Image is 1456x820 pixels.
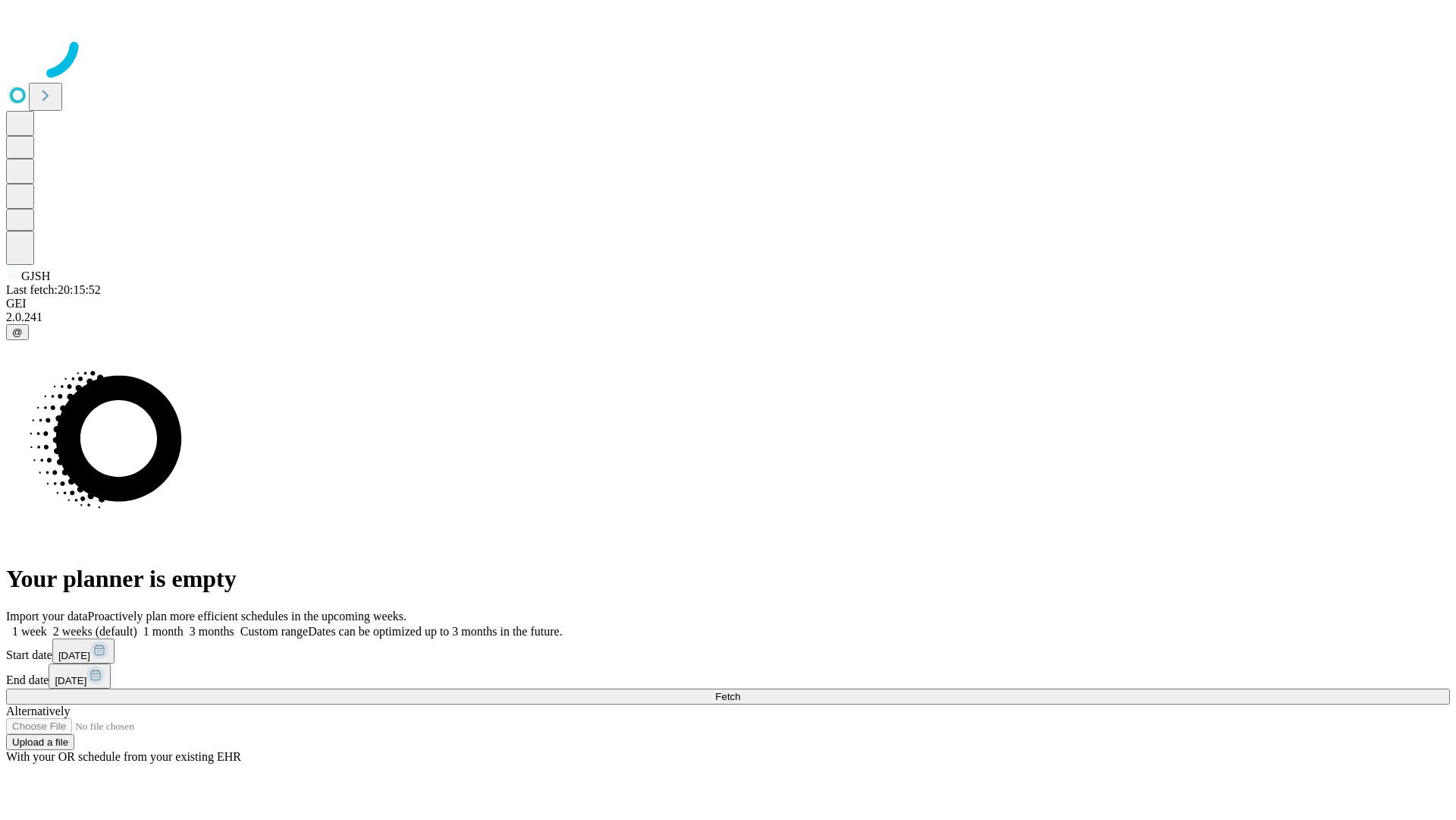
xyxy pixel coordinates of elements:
[308,625,562,638] span: Dates can be optimized up to 3 months in the future.
[21,270,50,282] span: GJSH
[6,283,101,296] span: Last fetch: 20:15:52
[58,650,90,661] span: [DATE]
[6,639,1450,664] div: Start date
[49,664,111,689] button: [DATE]
[55,675,86,686] span: [DATE]
[240,625,308,638] span: Custom range
[6,750,241,763] span: With your OR schedule from your existing EHR
[88,610,406,623] span: Proactively plan more efficient schedules in the upcoming weeks.
[6,297,1450,311] div: GEI
[6,610,88,623] span: Import your data
[190,625,234,638] span: 3 months
[6,689,1450,705] button: Fetch
[715,691,740,702] span: Fetch
[12,326,23,338] span: @
[6,565,1450,593] h1: Your planner is empty
[6,705,70,717] span: Alternatively
[6,311,1450,324] div: 2.0.241
[6,734,74,750] button: Upload a file
[52,639,115,664] button: [DATE]
[12,625,47,638] span: 1 week
[6,664,1450,689] div: End date
[143,625,184,638] span: 1 month
[53,625,137,638] span: 2 weeks (default)
[6,324,29,340] button: @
